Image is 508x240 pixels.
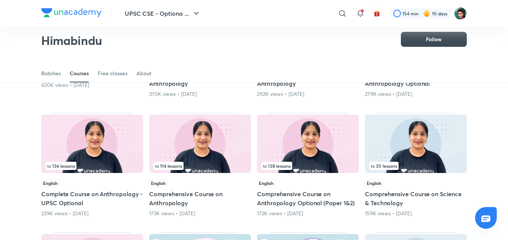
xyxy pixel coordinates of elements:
[154,162,247,170] div: left
[257,115,359,173] img: Thumbnail
[98,64,127,82] a: Free classes
[261,162,354,170] div: infosection
[365,179,383,187] span: English
[257,210,359,217] div: 172K views • 10 months ago
[46,162,139,170] div: infosection
[426,36,442,43] span: Follow
[257,113,359,217] div: Comprehensive Course on Anthropology Optional (Paper 1&2)
[369,162,462,170] div: left
[371,164,397,168] span: 30 lessons
[149,179,167,187] span: English
[401,32,467,47] button: Follow
[257,179,275,187] span: English
[98,70,127,77] div: Free classes
[41,8,102,19] a: Company Logo
[149,113,251,217] div: Comprehensive Course on Anthropology
[261,162,354,170] div: left
[41,115,143,173] img: Thumbnail
[120,6,205,21] button: UPSC CSE - Optiona ...
[46,162,139,170] div: infocontainer
[155,164,182,168] span: 114 lessons
[41,113,143,217] div: Complete Course on Anthropology - UPSC Optional
[365,210,467,217] div: 159K views • 2 years ago
[365,115,467,173] img: Thumbnail
[70,64,89,82] a: Courses
[257,189,359,207] h5: Comprehensive Course on Anthropology Optional (Paper 1&2)
[70,70,89,77] div: Courses
[154,162,247,170] div: infosection
[149,90,251,98] div: 370K views • 2 years ago
[41,8,102,17] img: Company Logo
[365,90,467,98] div: 279K views • 4 years ago
[47,164,75,168] span: 136 lessons
[261,162,354,170] div: infocontainer
[46,162,139,170] div: left
[136,70,151,77] div: About
[257,90,359,98] div: 292K views • 3 years ago
[454,7,467,20] img: Avinash Gupta
[369,162,462,170] div: infocontainer
[41,64,61,82] a: Batches
[371,7,383,19] button: avatar
[136,64,151,82] a: About
[154,162,247,170] div: infocontainer
[369,162,462,170] div: infosection
[41,210,143,217] div: 229K views • 2 years ago
[263,164,291,168] span: 138 lessons
[365,189,467,207] h5: Comprehensive Course on Science & Technology
[149,210,251,217] div: 173K views • 1 year ago
[374,10,380,17] img: avatar
[365,113,467,217] div: Comprehensive Course on Science & Technology
[41,189,143,207] h5: Complete Course on Anthropology - UPSC Optional
[41,179,60,187] span: English
[423,10,430,17] img: streak
[149,115,251,173] img: Thumbnail
[41,70,61,77] div: Batches
[41,81,143,89] div: 420K views • 3 years ago
[149,189,251,207] h5: Comprehensive Course on Anthropology
[41,33,102,48] h2: Himabindu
